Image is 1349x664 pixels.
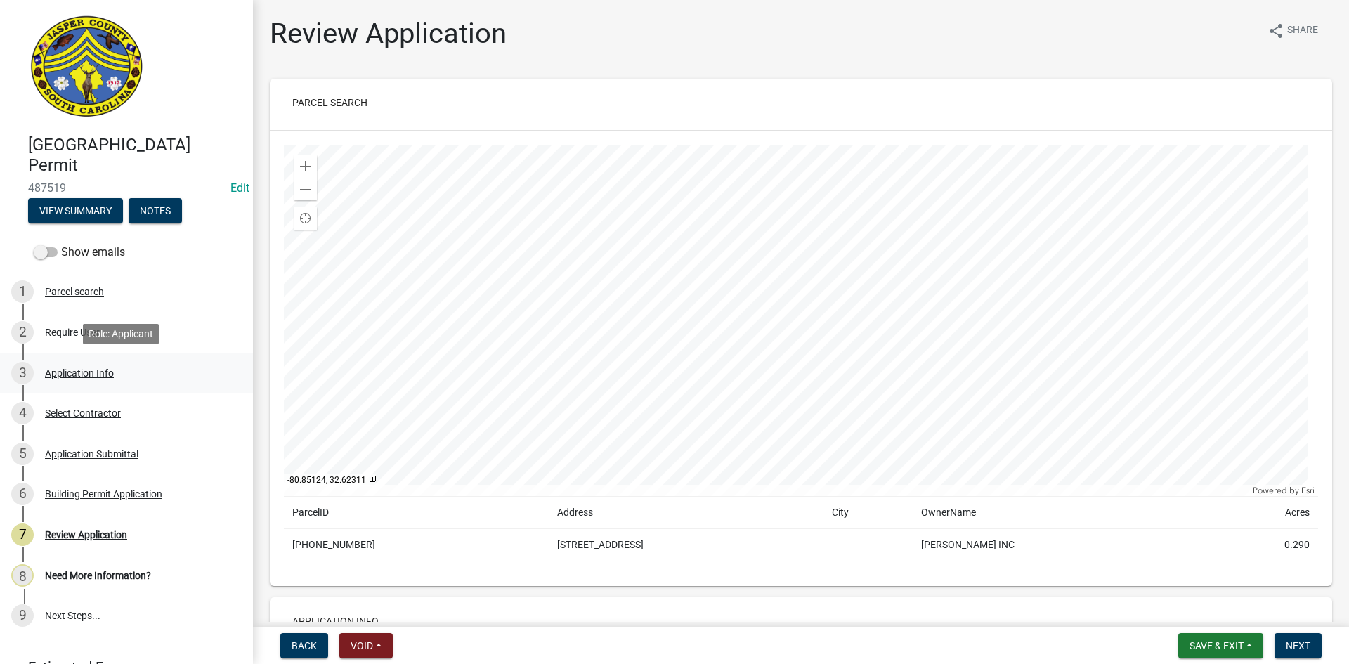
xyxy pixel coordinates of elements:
td: 0.290 [1206,529,1318,561]
button: Notes [129,198,182,223]
img: Jasper County, South Carolina [28,15,145,120]
span: Next [1286,640,1310,651]
div: Zoom in [294,155,317,178]
div: Require User [45,327,100,337]
td: Acres [1206,497,1318,529]
button: shareShare [1256,17,1329,44]
div: 4 [11,402,34,424]
a: Edit [230,181,249,195]
div: Role: Applicant [83,324,159,344]
span: 487519 [28,181,225,195]
div: 9 [11,604,34,627]
div: Zoom out [294,178,317,200]
div: 8 [11,564,34,587]
button: Next [1275,633,1322,658]
div: Powered by [1249,485,1318,496]
td: [PERSON_NAME] INC [913,529,1206,561]
div: Review Application [45,530,127,540]
div: 2 [11,321,34,344]
h4: [GEOGRAPHIC_DATA] Permit [28,135,242,176]
wm-modal-confirm: Notes [129,206,182,217]
td: OwnerName [913,497,1206,529]
div: Parcel search [45,287,104,297]
div: Need More Information? [45,571,151,580]
td: [PHONE_NUMBER] [284,529,549,561]
span: Save & Exit [1190,640,1244,651]
h1: Review Application [270,17,507,51]
div: 3 [11,362,34,384]
div: Building Permit Application [45,489,162,499]
label: Show emails [34,244,125,261]
div: 7 [11,523,34,546]
td: ParcelID [284,497,549,529]
i: share [1267,22,1284,39]
span: Void [351,640,373,651]
td: [STREET_ADDRESS] [549,529,823,561]
a: Esri [1301,486,1315,495]
span: Back [292,640,317,651]
button: View Summary [28,198,123,223]
button: Save & Exit [1178,633,1263,658]
wm-modal-confirm: Edit Application Number [230,181,249,195]
wm-modal-confirm: Summary [28,206,123,217]
button: Parcel search [281,90,379,115]
div: 6 [11,483,34,505]
div: Application Info [45,368,114,378]
span: Share [1287,22,1318,39]
button: Application Info [281,608,390,634]
button: Void [339,633,393,658]
td: Address [549,497,823,529]
div: Application Submittal [45,449,138,459]
div: Find my location [294,207,317,230]
div: Select Contractor [45,408,121,418]
button: Back [280,633,328,658]
td: City [823,497,913,529]
div: 5 [11,443,34,465]
div: 1 [11,280,34,303]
